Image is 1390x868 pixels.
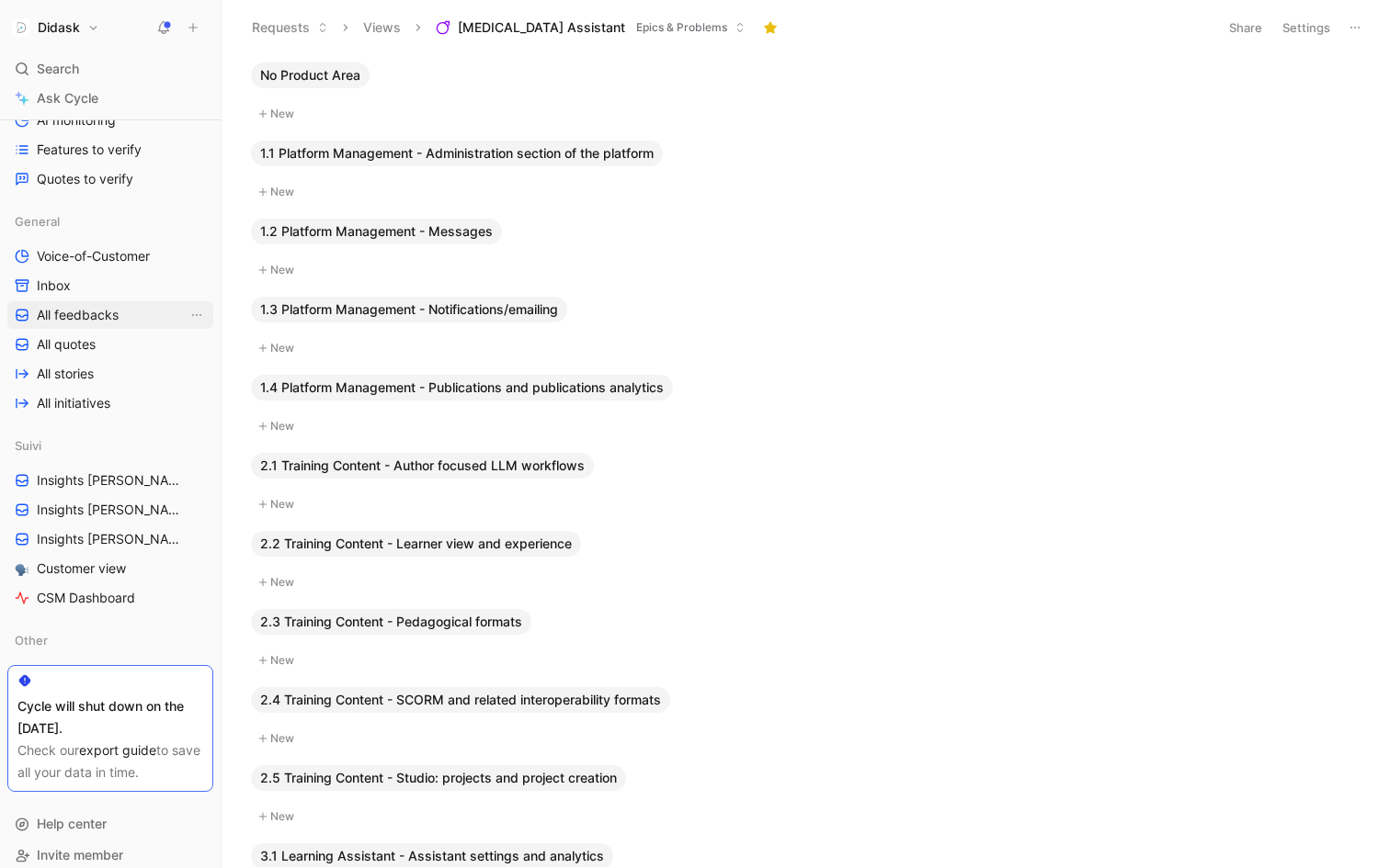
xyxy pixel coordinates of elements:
button: 2.2 Training Content - Learner view and experience [251,531,581,557]
span: Insights [PERSON_NAME] [37,471,188,490]
button: New [251,571,1360,593]
button: Views [355,14,409,41]
button: New [251,259,1360,281]
button: 1.1 Platform Management - Administration section of the platform [251,141,663,166]
span: Features to verify [37,141,142,159]
div: Help center [7,810,213,838]
div: Other [7,626,213,654]
span: Customer view [37,559,126,578]
span: 2.3 Training Content - Pedagogical formats [260,613,522,631]
a: Insights [PERSON_NAME] [7,496,213,524]
a: export guide [79,742,156,758]
button: 1.3 Platform Management - Notifications/emailing [251,297,567,322]
span: 2.4 Training Content - SCORM and related interoperability formats [260,691,661,709]
button: Requests [244,14,336,41]
button: 2.4 Training Content - SCORM and related interoperability formats [251,687,670,713]
span: Help center [37,816,107,831]
span: [MEDICAL_DATA] Assistant [458,18,625,37]
a: All quotes [7,331,213,358]
span: Search [37,58,79,80]
div: Suivi [7,432,213,459]
button: New [251,181,1360,203]
img: Didask [12,18,30,37]
button: No Product Area [251,62,370,88]
div: 1.3 Platform Management - Notifications/emailingNew [244,297,1367,360]
div: 2.1 Training Content - Author focused LLM workflowsNew [244,453,1367,516]
div: SuiviInsights [PERSON_NAME]Insights [PERSON_NAME]Insights [PERSON_NAME]🗣️Customer viewCSM Dashboard [7,432,213,612]
div: 1.4 Platform Management - Publications and publications analyticsNew [244,375,1367,438]
span: Insights [PERSON_NAME] [37,501,188,519]
div: Cycle will shut down on the [DATE]. [17,695,203,739]
div: 2.3 Training Content - Pedagogical formatsNew [244,609,1367,672]
div: No Product AreaNew [244,62,1367,126]
span: AI monitoring [37,111,116,130]
span: General [15,212,60,231]
span: 2.5 Training Content - Studio: projects and project creation [260,769,617,787]
span: All initiatives [37,394,110,412]
h1: Didask [38,19,80,36]
a: AI monitoring [7,107,213,134]
div: General [7,208,213,235]
button: New [251,806,1360,828]
button: DidaskDidask [7,15,104,40]
div: 2.5 Training Content - Studio: projects and project creationNew [244,765,1367,829]
a: 🗣️Customer view [7,555,213,582]
button: Share [1221,15,1270,40]
button: New [251,415,1360,437]
div: 1.1 Platform Management - Administration section of the platformNew [244,141,1367,204]
div: 2.4 Training Content - SCORM and related interoperability formatsNew [244,687,1367,750]
a: Quotes to verify [7,165,213,193]
span: Voice-of-Customer [37,247,150,265]
button: New [251,493,1360,515]
a: Inbox [7,272,213,299]
span: All feedbacks [37,306,119,324]
span: 1.4 Platform Management - Publications and publications analytics [260,378,664,397]
a: CSM Dashboard [7,584,213,612]
span: 1.1 Platform Management - Administration section of the platform [260,144,654,163]
a: Features to verify [7,136,213,163]
button: New [251,103,1360,125]
span: 2.2 Training Content - Learner view and experience [260,535,572,553]
span: Epics & Problems [636,18,727,37]
span: 2.1 Training Content - Author focused LLM workflows [260,457,585,475]
button: Settings [1274,15,1339,40]
button: New [251,649,1360,671]
span: No Product Area [260,66,360,85]
a: Voice-of-Customer [7,242,213,270]
span: Other [15,631,48,649]
a: Insights [PERSON_NAME] [7,525,213,553]
div: 1.2 Platform Management - MessagesNew [244,219,1367,282]
span: Quotes to verify [37,170,133,188]
button: 1.4 Platform Management - Publications and publications analytics [251,375,673,400]
span: Invite member [37,847,123,862]
a: All feedbacksView actions [7,301,213,329]
button: New [251,337,1360,359]
span: 1.2 Platform Management - Messages [260,222,493,241]
span: 1.3 Platform Management - Notifications/emailing [260,300,558,319]
img: 🗣️ [15,561,29,576]
span: Suivi [15,436,41,455]
div: Other [7,626,213,659]
button: 2.1 Training Content - Author focused LLM workflows [251,453,594,479]
span: Inbox [37,276,71,295]
button: 2.5 Training Content - Studio: projects and project creation [251,765,626,791]
button: 2.3 Training Content - Pedagogical formats [251,609,531,635]
a: Insights [PERSON_NAME] [7,467,213,494]
button: View actions [188,306,206,324]
button: New [251,727,1360,750]
span: Insights [PERSON_NAME] [37,530,188,548]
button: 1.2 Platform Management - Messages [251,219,502,244]
a: All initiatives [7,389,213,417]
div: Search [7,55,213,83]
span: CSM Dashboard [37,589,135,607]
button: 🗣️ [11,558,33,580]
span: All quotes [37,335,96,354]
span: All stories [37,365,94,383]
span: Ask Cycle [37,87,98,109]
div: 2.2 Training Content - Learner view and experienceNew [244,531,1367,594]
a: Ask Cycle [7,85,213,112]
a: All stories [7,360,213,388]
div: GeneralVoice-of-CustomerInboxAll feedbacksView actionsAll quotesAll storiesAll initiatives [7,208,213,417]
button: [MEDICAL_DATA] AssistantEpics & Problems [427,14,754,41]
div: Check our to save all your data in time. [17,739,203,783]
